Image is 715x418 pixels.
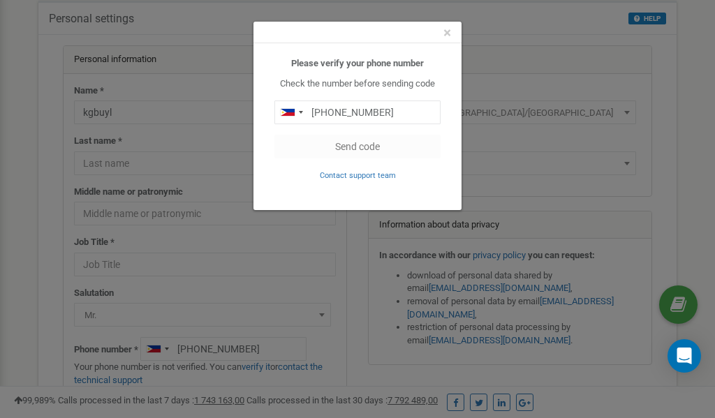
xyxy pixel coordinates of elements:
[668,339,701,373] div: Open Intercom Messenger
[274,135,441,158] button: Send code
[443,26,451,40] button: Close
[291,58,424,68] b: Please verify your phone number
[443,24,451,41] span: ×
[320,171,396,180] small: Contact support team
[274,100,441,124] input: 0905 123 4567
[275,101,307,124] div: Telephone country code
[320,170,396,180] a: Contact support team
[274,77,441,91] p: Check the number before sending code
